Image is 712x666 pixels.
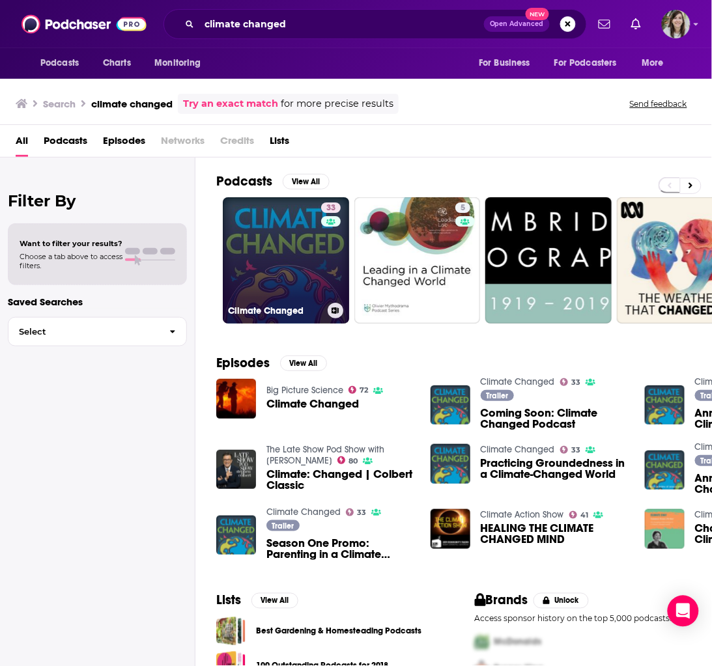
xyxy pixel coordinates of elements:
a: Practicing Groundedness in a Climate-Changed World [481,458,629,480]
a: 5 [455,202,470,213]
span: Trailer [272,522,294,530]
img: Practicing Groundedness in a Climate-Changed World [431,444,470,484]
input: Search podcasts, credits, & more... [199,14,484,35]
span: Climate Changed [266,398,359,409]
a: 80 [337,456,358,464]
div: Open Intercom Messenger [668,596,699,627]
span: Want to filter your results? [20,239,122,248]
img: Climate Changed [216,379,256,419]
a: Big Picture Science [266,385,343,396]
button: Send feedback [626,98,691,109]
img: Podchaser - Follow, Share and Rate Podcasts [21,12,147,36]
span: for more precise results [281,96,393,111]
span: New [526,8,549,20]
span: More [642,54,664,72]
span: Choose a tab above to access filters. [20,252,122,270]
a: Season One Promo: Parenting in a Climate Changed World [266,538,415,560]
button: open menu [31,51,96,76]
a: 33 [321,202,341,213]
span: For Podcasters [554,54,617,72]
span: Charts [103,54,131,72]
button: Show profile menu [662,10,691,38]
a: EpisodesView All [216,355,327,371]
span: Credits [220,130,254,157]
a: Episodes [103,130,145,157]
a: The Late Show Pod Show with Stephen Colbert [266,444,384,466]
a: 41 [569,511,589,519]
a: Climate Changed [481,444,555,455]
button: View All [280,355,327,371]
img: First Pro Logo [470,629,494,656]
p: Saved Searches [8,296,187,308]
span: Logged in as devinandrade [662,10,691,38]
a: Best Gardening & Homesteading Podcasts [256,624,421,639]
span: 80 [349,458,358,464]
h2: Podcasts [216,173,272,189]
img: Announcing Season Two of Climate Changed [645,385,685,425]
button: open menu [633,51,681,76]
span: Coming Soon: Climate Changed Podcast [481,408,629,430]
h3: Climate Changed [228,305,322,316]
button: View All [283,174,330,189]
img: Season One Promo: Parenting in a Climate Changed World [216,516,256,555]
a: Climate: Changed | Colbert Classic [266,469,415,491]
a: 33 [346,508,367,516]
span: Podcasts [44,130,87,157]
a: 72 [349,386,369,394]
a: Show notifications dropdown [593,13,616,35]
a: ListsView All [216,592,298,609]
span: Networks [161,130,205,157]
span: Open Advanced [490,21,544,27]
button: open menu [145,51,218,76]
span: Trailer [486,392,508,400]
span: 72 [360,387,368,393]
a: 33Climate Changed [223,197,349,324]
a: Climate Changed [481,376,555,387]
img: User Profile [662,10,691,38]
a: Lists [270,130,289,157]
button: Select [8,317,187,346]
span: For Business [479,54,530,72]
a: Climate Changed [266,506,341,518]
a: Climate Action Show [481,509,564,520]
h2: Filter By [8,191,187,210]
a: HEALING THE CLIMATE CHANGED MIND [481,523,629,545]
img: Announcing Climate Changed! A short preview of season one [645,451,685,490]
a: PodcastsView All [216,173,330,189]
a: Charts [94,51,139,76]
h3: Search [43,98,76,110]
span: Monitoring [154,54,201,72]
span: 33 [571,380,580,385]
img: Climate: Changed | Colbert Classic [216,450,256,490]
img: Coming Soon: Climate Changed Podcast [431,385,470,425]
span: 41 [580,512,588,518]
button: Open AdvancedNew [484,16,550,32]
span: 33 [357,510,366,516]
h2: Lists [216,592,241,609]
img: Changing Relationships in a Climate-changed World: A Climate Chat with Susanna Kwan [645,509,685,549]
h3: climate changed [91,98,173,110]
a: All [16,130,28,157]
img: HEALING THE CLIMATE CHANGED MIND [431,509,470,549]
span: 33 [326,202,335,215]
a: Try an exact match [183,96,278,111]
span: 33 [571,447,580,453]
button: open menu [546,51,636,76]
span: Select [8,327,159,336]
a: Best Gardening & Homesteading Podcasts [216,617,246,646]
div: Search podcasts, credits, & more... [164,9,587,39]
